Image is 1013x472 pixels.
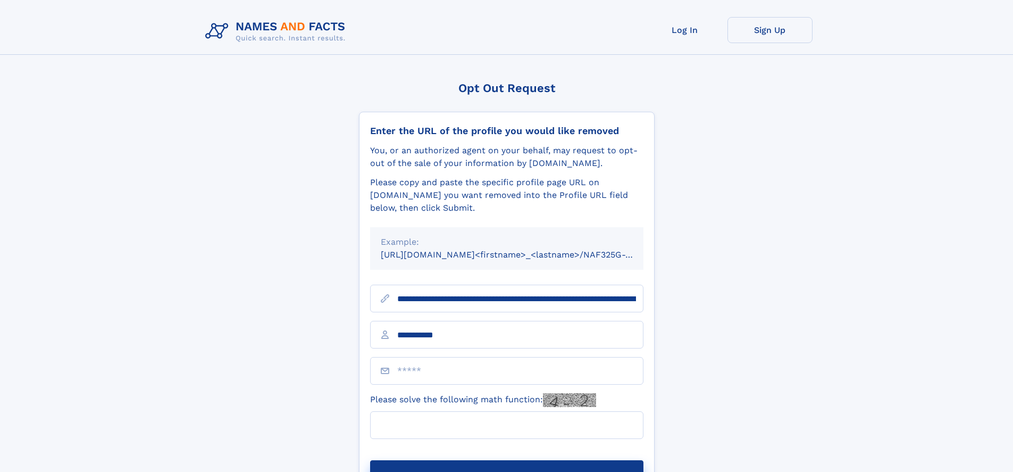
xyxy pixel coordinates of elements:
div: Opt Out Request [359,81,655,95]
div: You, or an authorized agent on your behalf, may request to opt-out of the sale of your informatio... [370,144,643,170]
a: Log In [642,17,727,43]
label: Please solve the following math function: [370,393,596,407]
div: Example: [381,236,633,249]
small: [URL][DOMAIN_NAME]<firstname>_<lastname>/NAF325G-xxxxxxxx [381,250,664,260]
div: Enter the URL of the profile you would like removed [370,125,643,137]
div: Please copy and paste the specific profile page URL on [DOMAIN_NAME] you want removed into the Pr... [370,176,643,214]
a: Sign Up [727,17,813,43]
img: Logo Names and Facts [201,17,354,46]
